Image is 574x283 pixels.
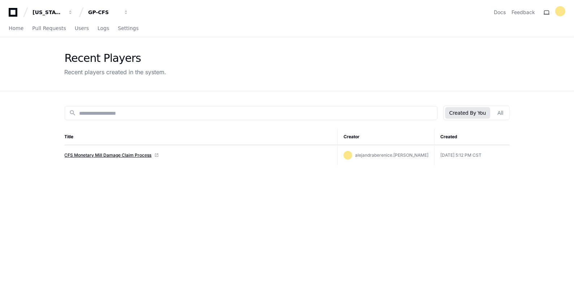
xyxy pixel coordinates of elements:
div: Recent players created in the system. [65,68,167,76]
a: Logs [98,20,109,37]
a: Home [9,20,23,37]
span: Settings [118,26,138,30]
td: [DATE] 5:12 PM CST [435,145,510,166]
span: alejandraberenice.[PERSON_NAME] [355,152,428,158]
button: All [493,107,508,119]
th: Created [435,129,510,145]
div: GP-CFS [88,9,119,16]
span: Logs [98,26,109,30]
a: Pull Requests [32,20,66,37]
a: Docs [494,9,506,16]
th: Creator [338,129,435,145]
mat-icon: search [69,109,77,117]
span: Home [9,26,23,30]
a: CFS Monetary Mill Damage Claim Process [65,152,152,158]
span: Users [75,26,89,30]
span: Pull Requests [32,26,66,30]
button: [US_STATE] Pacific [30,6,76,19]
a: Settings [118,20,138,37]
button: GP-CFS [85,6,131,19]
a: Users [75,20,89,37]
th: Title [65,129,338,145]
button: Created By You [445,107,490,119]
div: Recent Players [65,52,167,65]
div: [US_STATE] Pacific [33,9,64,16]
button: Feedback [512,9,535,16]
